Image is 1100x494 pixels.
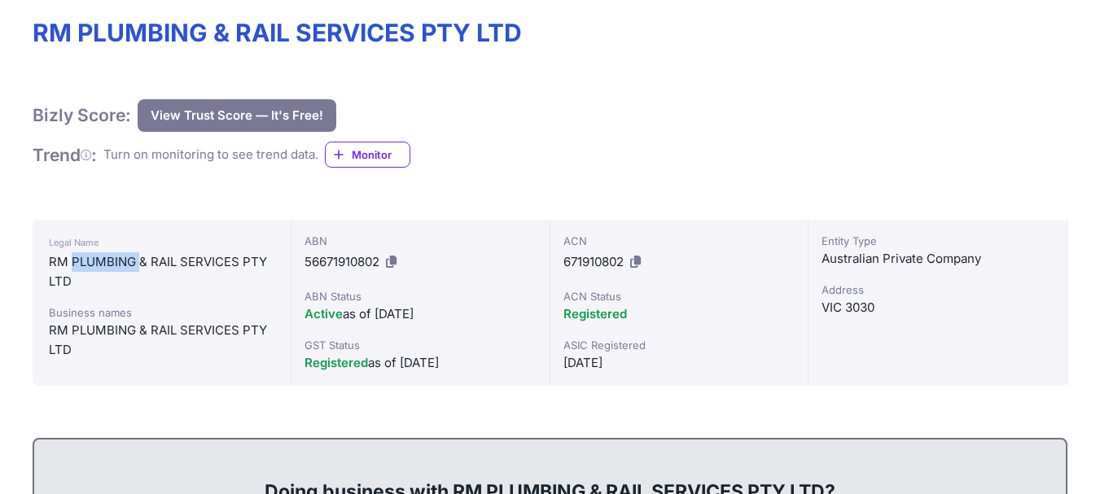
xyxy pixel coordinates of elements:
[822,233,1054,249] div: Entity Type
[305,306,343,321] span: Active
[563,306,627,321] span: Registered
[305,353,537,373] div: as of [DATE]
[49,321,274,360] div: RM PLUMBING & RAIL SERVICES PTY LTD
[563,288,795,304] div: ACN Status
[33,18,1067,47] h1: RM PLUMBING & RAIL SERVICES PTY LTD
[325,142,410,168] a: Monitor
[305,233,537,249] div: ABN
[49,233,274,252] div: Legal Name
[138,99,336,132] button: View Trust Score — It's Free!
[103,146,318,164] div: Turn on monitoring to see trend data.
[822,249,1054,269] div: Australian Private Company
[305,355,368,370] span: Registered
[33,144,97,166] h1: Trend :
[49,304,274,321] div: Business names
[563,254,624,269] span: 671910802
[563,233,795,249] div: ACN
[305,254,379,269] span: 56671910802
[822,298,1054,317] div: VIC 3030
[33,104,131,126] h1: Bizly Score:
[305,288,537,304] div: ABN Status
[305,337,537,353] div: GST Status
[352,146,410,163] span: Monitor
[563,337,795,353] div: ASIC Registered
[563,353,795,373] div: [DATE]
[305,304,537,324] div: as of [DATE]
[822,282,1054,298] div: Address
[49,252,274,291] div: RM PLUMBING & RAIL SERVICES PTY LTD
